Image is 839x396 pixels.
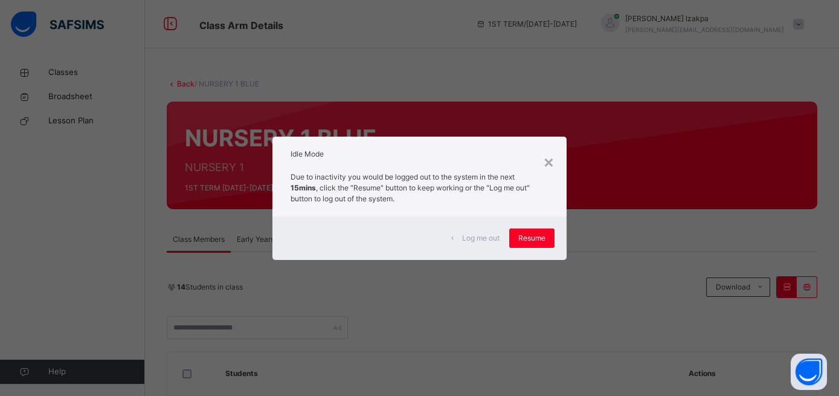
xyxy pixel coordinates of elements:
p: Due to inactivity you would be logged out to the system in the next , click the "Resume" button t... [291,172,548,204]
div: × [543,149,555,174]
span: Log me out [462,233,500,244]
button: Open asap [791,354,827,390]
strong: 15mins [291,183,316,192]
span: Resume [518,233,545,244]
h2: Idle Mode [291,149,548,160]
